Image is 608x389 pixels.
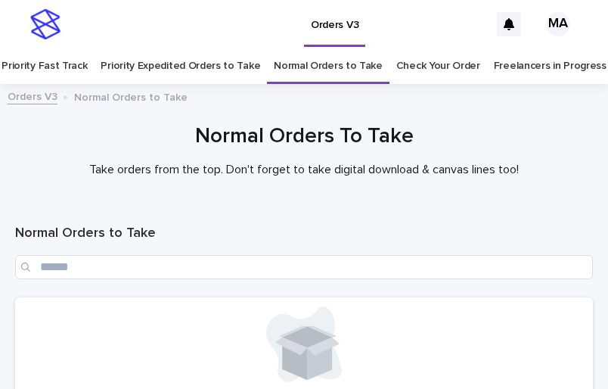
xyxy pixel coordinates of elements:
[15,255,593,279] input: Search
[546,12,570,36] div: MA
[101,48,260,84] a: Priority Expedited Orders to Take
[30,9,60,39] img: stacker-logo-s-only.png
[396,48,480,84] a: Check Your Order
[15,123,593,151] h1: Normal Orders To Take
[8,87,57,104] a: Orders V3
[2,48,87,84] a: Priority Fast Track
[15,163,593,177] p: Take orders from the top. Don't forget to take digital download & canvas lines too!
[74,88,188,104] p: Normal Orders to Take
[494,48,606,84] a: Freelancers in Progress
[15,225,593,243] h1: Normal Orders to Take
[274,48,383,84] a: Normal Orders to Take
